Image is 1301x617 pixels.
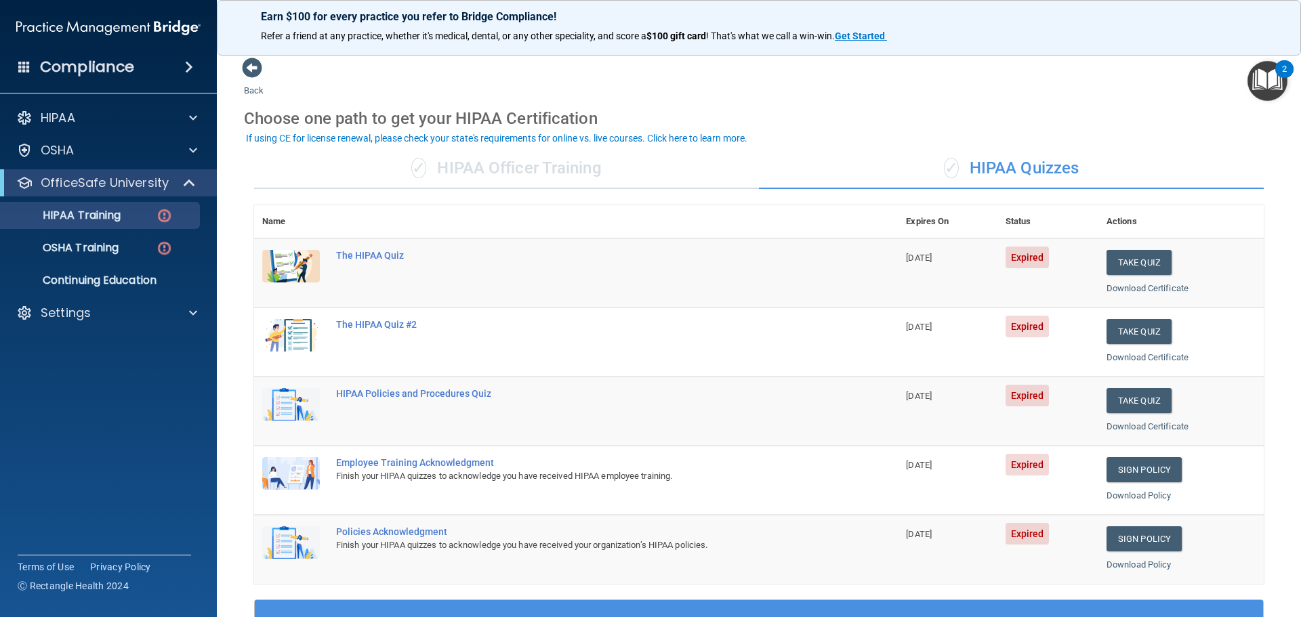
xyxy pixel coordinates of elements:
[1098,205,1264,238] th: Actions
[336,388,830,399] div: HIPAA Policies and Procedures Quiz
[1107,457,1182,482] a: Sign Policy
[759,148,1264,189] div: HIPAA Quizzes
[1107,526,1182,551] a: Sign Policy
[1107,559,1172,570] a: Download Policy
[261,30,646,41] span: Refer a friend at any practice, whether it's medical, dental, or any other speciality, and score a
[906,322,932,332] span: [DATE]
[906,391,932,401] span: [DATE]
[1282,69,1287,87] div: 2
[261,10,1257,23] p: Earn $100 for every practice you refer to Bridge Compliance!
[1006,385,1050,406] span: Expired
[16,175,197,191] a: OfficeSafe University
[336,468,830,484] div: Finish your HIPAA quizzes to acknowledge you have received HIPAA employee training.
[336,537,830,553] div: Finish your HIPAA quizzes to acknowledge you have received your organization’s HIPAA policies.
[336,526,830,537] div: Policies Acknowledgment
[90,560,151,574] a: Privacy Policy
[156,240,173,257] img: danger-circle.6113f641.png
[898,205,997,238] th: Expires On
[156,207,173,224] img: danger-circle.6113f641.png
[244,99,1274,138] div: Choose one path to get your HIPAA Certification
[1107,490,1172,501] a: Download Policy
[40,58,134,77] h4: Compliance
[254,205,328,238] th: Name
[18,579,129,593] span: Ⓒ Rectangle Health 2024
[997,205,1098,238] th: Status
[1006,247,1050,268] span: Expired
[244,131,749,145] button: If using CE for license renewal, please check your state's requirements for online vs. live cours...
[706,30,835,41] span: ! That's what we call a win-win.
[246,133,747,143] div: If using CE for license renewal, please check your state's requirements for online vs. live cours...
[646,30,706,41] strong: $100 gift card
[336,319,830,330] div: The HIPAA Quiz #2
[244,69,264,95] a: Back
[1107,319,1172,344] button: Take Quiz
[906,460,932,470] span: [DATE]
[336,457,830,468] div: Employee Training Acknowledgment
[944,158,959,178] span: ✓
[9,274,194,287] p: Continuing Education
[18,560,74,574] a: Terms of Use
[41,142,75,158] p: OSHA
[16,305,197,321] a: Settings
[1107,283,1189,293] a: Download Certificate
[1107,421,1189,431] a: Download Certificate
[835,30,885,41] strong: Get Started
[906,529,932,539] span: [DATE]
[41,305,91,321] p: Settings
[16,142,197,158] a: OSHA
[1107,250,1172,275] button: Take Quiz
[254,148,759,189] div: HIPAA Officer Training
[1107,352,1189,362] a: Download Certificate
[41,110,75,126] p: HIPAA
[16,14,201,41] img: PMB logo
[336,250,830,261] div: The HIPAA Quiz
[906,253,932,263] span: [DATE]
[1107,388,1172,413] button: Take Quiz
[41,175,169,191] p: OfficeSafe University
[1006,523,1050,545] span: Expired
[9,241,119,255] p: OSHA Training
[9,209,121,222] p: HIPAA Training
[411,158,426,178] span: ✓
[1006,316,1050,337] span: Expired
[1247,61,1287,101] button: Open Resource Center, 2 new notifications
[16,110,197,126] a: HIPAA
[1006,454,1050,475] span: Expired
[835,30,887,41] a: Get Started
